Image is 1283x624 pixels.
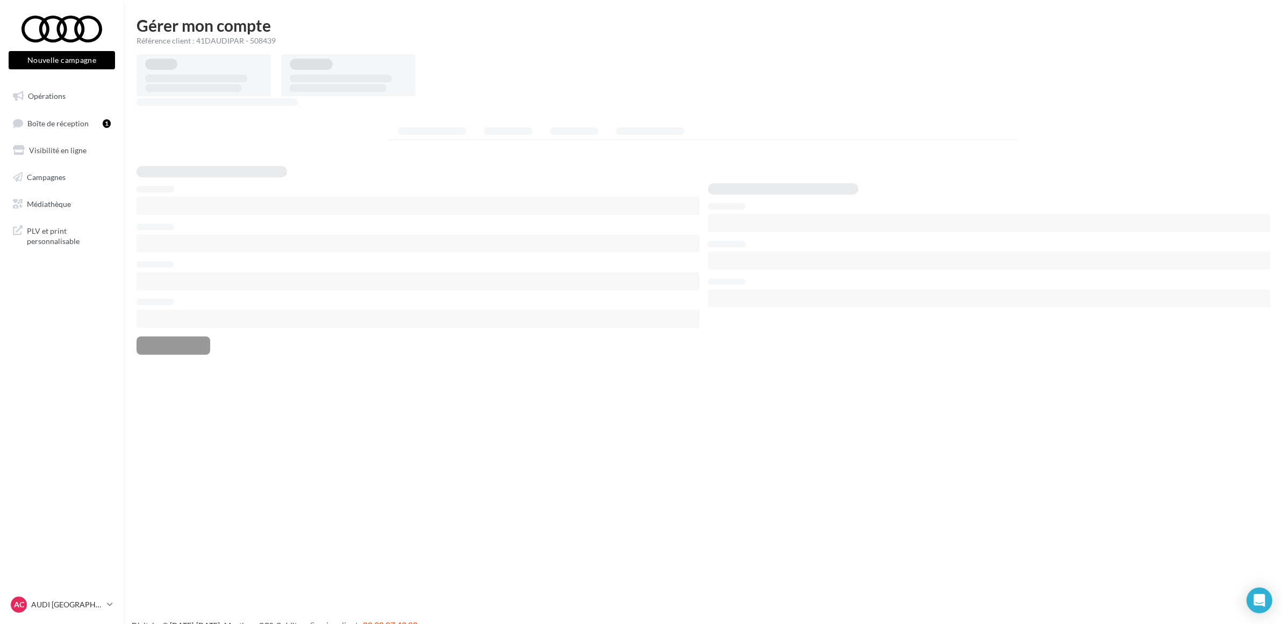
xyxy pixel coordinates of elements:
a: Boîte de réception1 [6,112,117,135]
a: Opérations [6,85,117,107]
div: 1 [103,119,111,128]
a: Campagnes [6,166,117,189]
span: Visibilité en ligne [29,146,87,155]
a: Visibilité en ligne [6,139,117,162]
span: Opérations [28,91,66,101]
span: Boîte de réception [27,118,89,127]
a: PLV et print personnalisable [6,219,117,251]
button: Nouvelle campagne [9,51,115,69]
span: Médiathèque [27,199,71,208]
a: Médiathèque [6,193,117,216]
a: AC AUDI [GEOGRAPHIC_DATA] [9,594,115,615]
div: Open Intercom Messenger [1246,587,1272,613]
span: Campagnes [27,173,66,182]
span: AC [14,599,24,610]
h1: Gérer mon compte [137,17,1270,33]
span: PLV et print personnalisable [27,224,111,247]
p: AUDI [GEOGRAPHIC_DATA] [31,599,103,610]
div: Référence client : 41DAUDIPAR - 508439 [137,35,1270,46]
